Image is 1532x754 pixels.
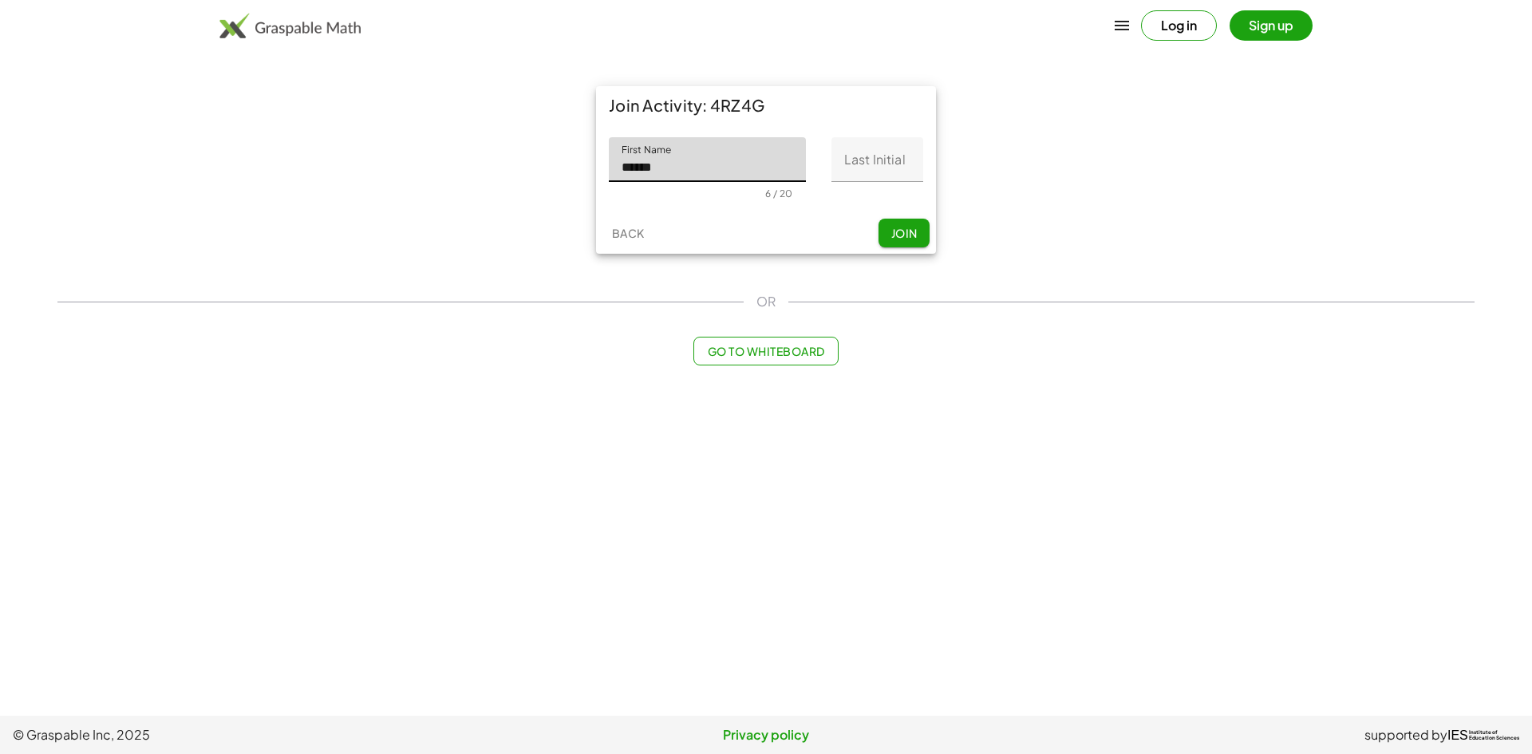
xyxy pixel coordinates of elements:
button: Back [602,219,653,247]
span: supported by [1364,725,1447,744]
button: Go to Whiteboard [693,337,838,365]
button: Join [879,219,930,247]
span: Back [611,226,644,240]
a: Privacy policy [515,725,1017,744]
span: © Graspable Inc, 2025 [13,725,515,744]
button: Log in [1141,10,1217,41]
span: IES [1447,728,1468,743]
span: Go to Whiteboard [707,344,824,358]
span: Join [890,226,917,240]
div: Join Activity: 4RZ4G [596,86,936,124]
button: Sign up [1230,10,1313,41]
a: IESInstitute ofEducation Sciences [1447,725,1519,744]
span: Institute of Education Sciences [1469,730,1519,741]
div: 6 / 20 [765,188,792,199]
span: OR [756,292,776,311]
